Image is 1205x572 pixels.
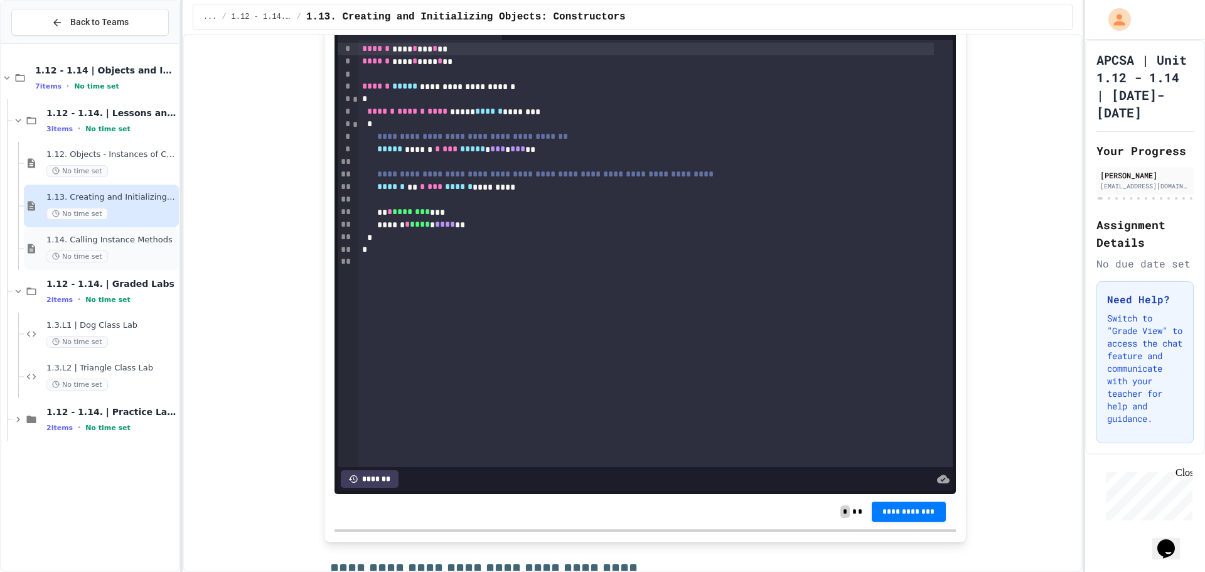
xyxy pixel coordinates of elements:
[46,107,176,119] span: 1.12 - 1.14. | Lessons and Notes
[46,336,108,348] span: No time set
[35,65,176,76] span: 1.12 - 1.14 | Objects and Instances of Classes
[78,294,80,305] span: •
[67,81,69,91] span: •
[306,9,626,24] span: 1.13. Creating and Initializing Objects: Constructors
[232,12,292,22] span: 1.12 - 1.14. | Lessons and Notes
[203,12,217,22] span: ...
[46,296,73,304] span: 2 items
[46,251,108,262] span: No time set
[222,12,226,22] span: /
[85,296,131,304] span: No time set
[1096,216,1194,251] h2: Assignment Details
[46,192,176,203] span: 1.13. Creating and Initializing Objects: Constructors
[1107,292,1183,307] h3: Need Help?
[5,5,87,80] div: Chat with us now!Close
[46,208,108,220] span: No time set
[46,235,176,246] span: 1.14. Calling Instance Methods
[46,379,108,391] span: No time set
[1096,142,1194,159] h2: Your Progress
[1096,256,1194,271] div: No due date set
[1100,170,1190,181] div: [PERSON_NAME]
[35,82,62,90] span: 7 items
[1101,467,1192,521] iframe: chat widget
[1096,51,1194,121] h1: APCSA | Unit 1.12 - 1.14 | [DATE]-[DATE]
[1107,312,1183,425] p: Switch to "Grade View" to access the chat feature and communicate with your teacher for help and ...
[74,82,119,90] span: No time set
[1100,181,1190,191] div: [EMAIL_ADDRESS][DOMAIN_NAME]
[46,424,73,432] span: 2 items
[46,278,176,289] span: 1.12 - 1.14. | Graded Labs
[46,165,108,177] span: No time set
[78,124,80,134] span: •
[70,16,129,29] span: Back to Teams
[1095,5,1134,34] div: My Account
[46,149,176,160] span: 1.12. Objects - Instances of Classes
[11,9,169,36] button: Back to Teams
[46,406,176,418] span: 1.12 - 1.14. | Practice Labs
[297,12,301,22] span: /
[85,125,131,133] span: No time set
[46,125,73,133] span: 3 items
[46,320,176,331] span: 1.3.L1 | Dog Class Lab
[85,424,131,432] span: No time set
[78,423,80,433] span: •
[1152,522,1192,559] iframe: chat widget
[46,363,176,374] span: 1.3.L2 | Triangle Class Lab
